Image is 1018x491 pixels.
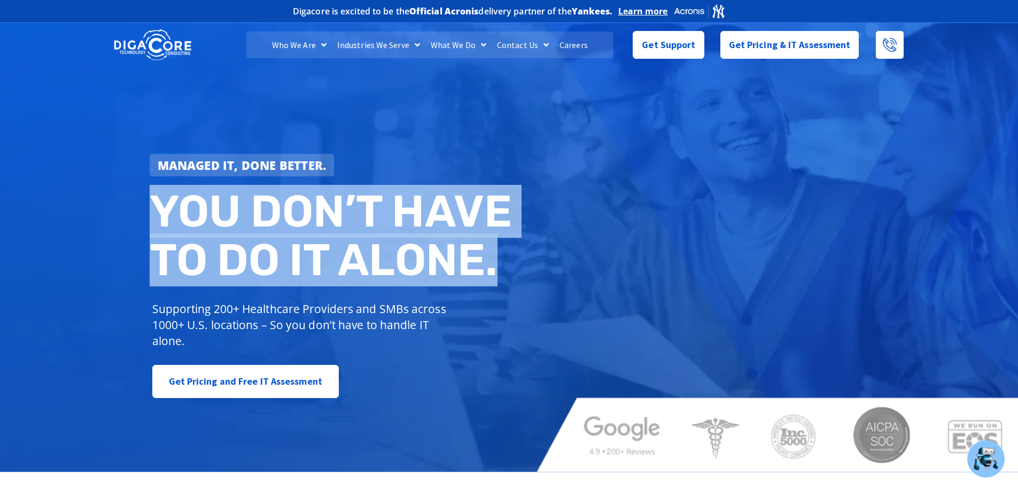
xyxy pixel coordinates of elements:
[267,32,332,58] a: Who We Are
[409,5,479,17] b: Official Acronis
[152,301,451,349] p: Supporting 200+ Healthcare Providers and SMBs across 1000+ U.S. locations – So you don’t have to ...
[729,34,851,56] span: Get Pricing & IT Assessment
[150,154,335,176] a: Managed IT, done better.
[158,157,327,173] strong: Managed IT, done better.
[332,32,425,58] a: Industries We Serve
[114,28,191,62] img: DigaCore Technology Consulting
[492,32,554,58] a: Contact Us
[618,6,668,17] a: Learn more
[673,3,726,19] img: Acronis
[633,31,704,59] a: Get Support
[720,31,859,59] a: Get Pricing & IT Assessment
[572,5,613,17] b: Yankees.
[169,371,322,392] span: Get Pricing and Free IT Assessment
[293,7,613,15] h2: Digacore is excited to be the delivery partner of the
[150,187,517,285] h2: You don’t have to do IT alone.
[642,34,695,56] span: Get Support
[554,32,593,58] a: Careers
[246,32,613,58] nav: Menu
[152,365,339,398] a: Get Pricing and Free IT Assessment
[425,32,492,58] a: What We Do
